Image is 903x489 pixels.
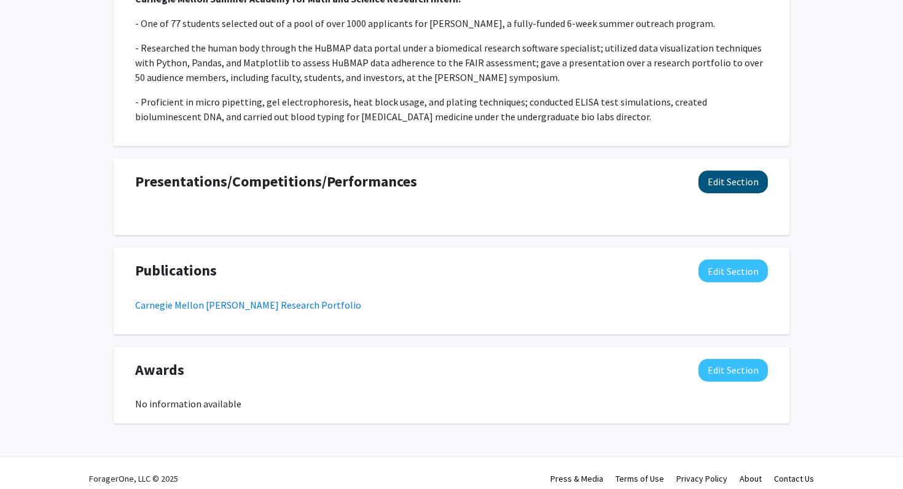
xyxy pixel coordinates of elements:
span: Presentations/Competitions/Performances [135,171,417,193]
button: Edit Presentations/Competitions/Performances [698,171,768,193]
span: Awards [135,359,184,381]
p: - Proficient in micro pipetting, gel electrophoresis, heat block usage, and plating techniques; c... [135,94,768,124]
button: Edit Awards [698,359,768,382]
a: About [740,473,762,484]
a: Contact Us [774,473,814,484]
p: - Researched the human body through the HuBMAP data portal under a biomedical research software s... [135,40,768,85]
p: - One of 77 students selected out of a pool of over 1000 applicants for [PERSON_NAME], a fully-fu... [135,16,768,31]
button: Edit Publications [698,260,768,282]
div: No information available [135,396,768,411]
a: Terms of Use [616,473,664,484]
a: Carnegie Mellon [PERSON_NAME] Research Portfolio [135,299,361,311]
span: Publications [135,260,217,282]
a: Press & Media [550,473,603,484]
a: Privacy Policy [676,473,727,484]
iframe: Chat [9,434,52,480]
